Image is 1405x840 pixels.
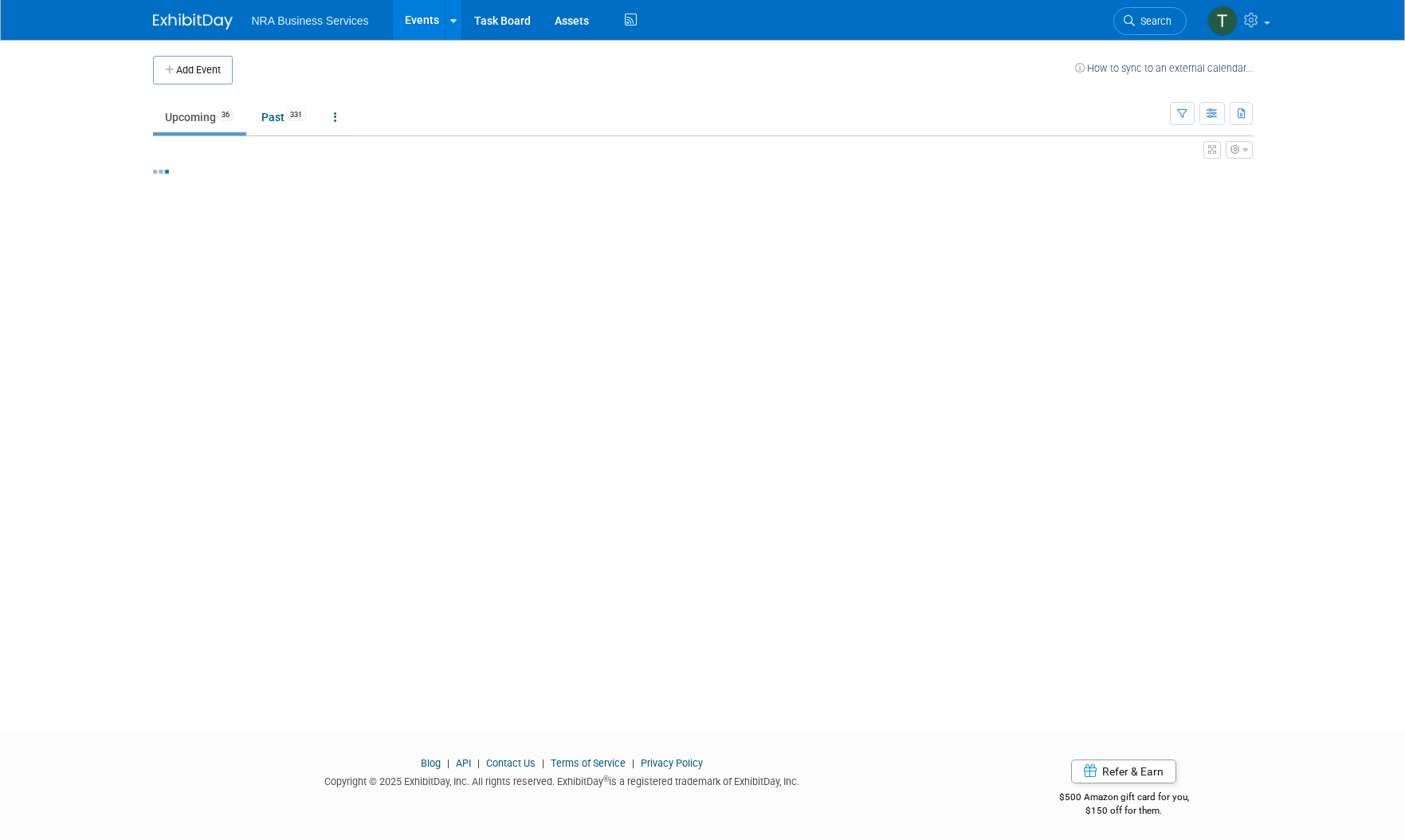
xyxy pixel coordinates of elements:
span: | [443,757,453,769]
div: $150 off for them. [995,804,1253,818]
span: NRA Business Services [252,14,369,27]
img: loading... [153,170,169,174]
a: API [456,757,471,769]
span: 36 [217,109,234,121]
a: Blog [421,757,441,769]
div: $500 Amazon gift card for you, [995,780,1253,817]
button: Add Event [153,56,233,84]
span: Search [1135,15,1171,27]
span: 331 [285,109,307,121]
span: | [473,757,484,769]
a: Upcoming36 [153,102,246,132]
sup: ® [603,775,609,783]
span: | [538,757,548,769]
a: Search [1113,7,1187,35]
a: How to sync to an external calendar... [1075,62,1253,74]
div: Copyright © 2025 ExhibitDay, Inc. All rights reserved. ExhibitDay is a registered trademark of Ex... [153,771,972,789]
a: Privacy Policy [641,757,703,769]
a: Terms of Service [551,757,626,769]
a: Past331 [249,102,319,132]
a: Refer & Earn [1071,760,1176,783]
img: ExhibitDay [153,14,233,29]
a: Contact Us [486,757,536,769]
span: | [628,757,638,769]
img: Terry Gamal ElDin [1207,6,1238,36]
